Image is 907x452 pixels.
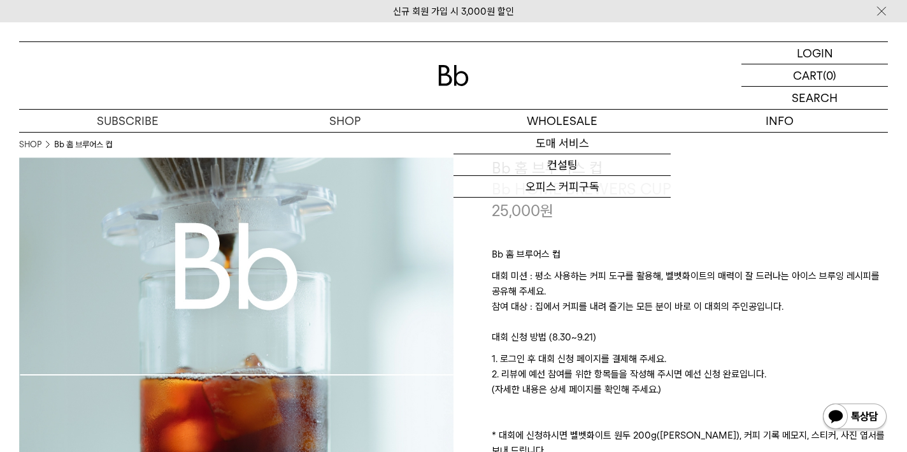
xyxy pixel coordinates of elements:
[540,201,553,220] span: 원
[453,176,671,198] a: 오피스 커피구독
[54,138,112,151] li: Bb 홈 브루어스 컵
[236,110,453,132] a: SHOP
[793,64,823,86] p: CART
[822,402,888,433] img: 카카오톡 채널 1:1 채팅 버튼
[492,268,888,330] p: 대회 미션 : 평소 사용하는 커피 도구를 활용해, 벨벳화이트의 매력이 잘 드러나는 아이스 브루잉 레시피를 공유해 주세요. 참여 대상 : 집에서 커피를 내려 즐기는 모든 분이 ...
[741,42,888,64] a: LOGIN
[19,138,41,151] a: SHOP
[492,157,888,179] h3: Bb 홈 브루어스 컵
[19,110,236,132] a: SUBSCRIBE
[453,110,671,132] p: WHOLESALE
[453,154,671,176] a: 컨설팅
[741,64,888,87] a: CART (0)
[823,64,836,86] p: (0)
[438,65,469,86] img: 로고
[492,200,553,222] p: 25,000
[492,247,888,268] p: Bb 홈 브루어스 컵
[671,110,888,132] p: INFO
[492,330,888,351] p: 대회 신청 방법 (8.30~9.21)
[797,42,833,64] p: LOGIN
[792,87,838,109] p: SEARCH
[453,133,671,154] a: 도매 서비스
[492,179,888,200] p: Bb HOME BREWERS CUP
[393,6,514,17] a: 신규 회원 가입 시 3,000원 할인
